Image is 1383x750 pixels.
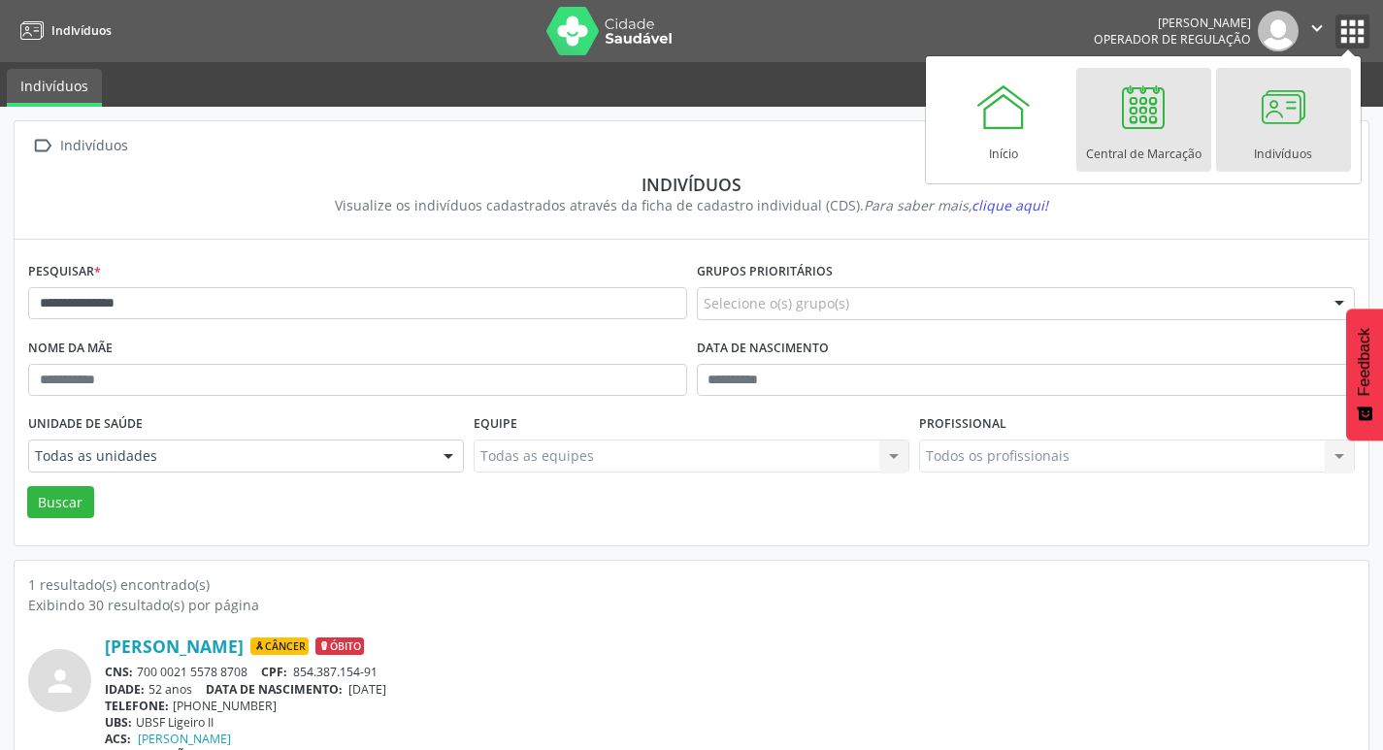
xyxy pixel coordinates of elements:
[864,196,1048,214] i: Para saber mais,
[206,681,343,698] span: DATA DE NASCIMENTO:
[105,636,244,657] a: [PERSON_NAME]
[1299,11,1335,51] button: 
[56,132,131,160] div: Indivíduos
[293,664,378,680] span: 854.387.154-91
[28,132,56,160] i: 
[105,714,1355,731] div: UBSF Ligeiro II
[28,574,1355,595] div: 1 resultado(s) encontrado(s)
[1346,309,1383,440] button: Feedback - Mostrar pesquisa
[937,68,1071,172] a: Início
[105,681,1355,698] div: 52 anos
[28,595,1355,615] div: Exibindo 30 resultado(s) por página
[105,698,169,714] span: TELEFONE:
[138,731,231,747] a: [PERSON_NAME]
[1356,328,1373,396] span: Feedback
[1094,31,1251,48] span: Operador de regulação
[51,22,112,39] span: Indivíduos
[28,409,143,440] label: Unidade de saúde
[42,174,1341,195] div: Indivíduos
[1306,17,1328,39] i: 
[105,681,145,698] span: IDADE:
[1258,11,1299,51] img: img
[250,637,309,655] span: Câncer
[28,257,101,287] label: Pesquisar
[971,196,1048,214] span: clique aqui!
[105,714,132,731] span: UBS:
[28,334,113,364] label: Nome da mãe
[261,664,287,680] span: CPF:
[35,446,424,466] span: Todas as unidades
[704,293,849,313] span: Selecione o(s) grupo(s)
[919,409,1006,440] label: Profissional
[7,69,102,107] a: Indivíduos
[1094,15,1251,31] div: [PERSON_NAME]
[27,486,94,519] button: Buscar
[348,681,386,698] span: [DATE]
[14,15,112,47] a: Indivíduos
[315,637,364,655] span: Óbito
[28,132,131,160] a:  Indivíduos
[697,334,829,364] label: Data de nascimento
[105,698,1355,714] div: [PHONE_NUMBER]
[105,731,131,747] span: ACS:
[105,664,1355,680] div: 700 0021 5578 8708
[43,664,78,699] i: person
[1335,15,1369,49] button: apps
[105,664,133,680] span: CNS:
[697,257,833,287] label: Grupos prioritários
[42,195,1341,215] div: Visualize os indivíduos cadastrados através da ficha de cadastro individual (CDS).
[1216,68,1351,172] a: Indivíduos
[1076,68,1211,172] a: Central de Marcação
[474,409,517,440] label: Equipe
